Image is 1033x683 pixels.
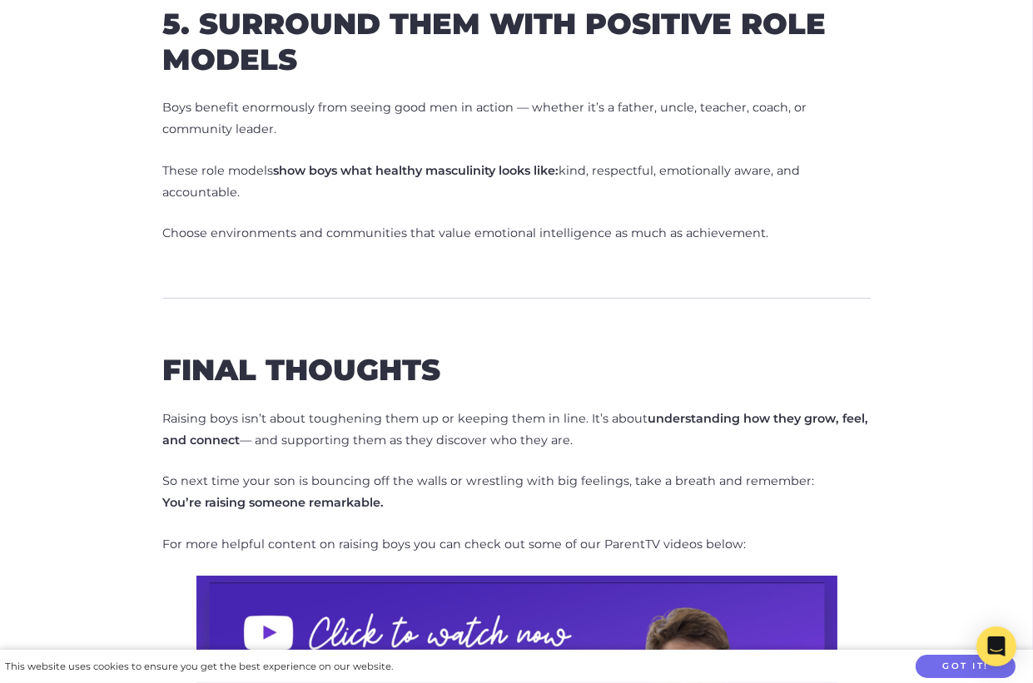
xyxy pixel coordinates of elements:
p: For more helpful content on raising boys you can check out some of our ParentTV videos below: [163,534,871,556]
strong: understanding how they grow, feel, and connect [163,411,869,448]
button: Got it! [916,655,1016,679]
strong: show boys what healthy masculinity looks like: [274,163,559,178]
h2: 5. Surround Them with Positive Role Models [163,7,871,77]
p: Raising boys isn’t about toughening them up or keeping them in line. It’s about — and supporting ... [163,408,871,452]
p: Boys benefit enormously from seeing good men in action — whether it’s a father, uncle, teacher, c... [163,97,871,141]
strong: You’re raising someone remarkable. [163,495,385,510]
p: These role models kind, respectful, emotionally aware, and accountable. [163,161,871,204]
p: Choose environments and communities that value emotional intelligence as much as achievement. [163,223,871,245]
div: This website uses cookies to ensure you get the best experience on our website. [5,658,393,676]
p: So next time your son is bouncing off the walls or wrestling with big feelings, take a breath and... [163,471,871,514]
h2: Final Thoughts [163,353,871,388]
div: Open Intercom Messenger [976,626,1016,666]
